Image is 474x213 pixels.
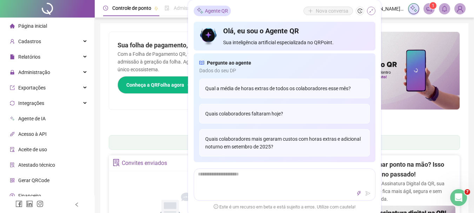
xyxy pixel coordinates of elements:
div: Agente QR [194,6,231,16]
span: Relatórios [18,54,40,60]
span: Integrações [18,100,44,106]
button: Conheça a QRFolha agora [118,76,201,94]
span: Exportações [18,85,46,91]
span: file-done [165,6,169,11]
span: api [10,132,15,137]
span: Gerar QRCode [18,178,49,183]
span: thunderbolt [356,191,361,196]
span: bell [441,6,448,12]
button: thunderbolt [355,189,363,198]
span: file [10,54,15,59]
span: qrcode [10,178,15,183]
span: Controle de ponto [112,5,151,11]
span: clock-circle [103,6,108,11]
p: Com a Folha de Pagamento QR, você faz tudo em um só lugar: da admissão à geração da folha. Agilid... [118,50,276,73]
div: Convites enviados [122,157,167,169]
span: linkedin [26,200,33,207]
span: Administração [18,69,50,75]
h4: Olá, eu sou o Agente QR [223,26,369,36]
span: history [358,8,362,13]
span: pushpin [154,6,158,11]
span: audit [10,147,15,152]
span: solution [113,159,120,166]
span: solution [10,162,15,167]
span: left [74,202,79,207]
span: user-add [10,39,15,44]
span: [PERSON_NAME] - [PERSON_NAME] [363,5,404,13]
span: Acesso à API [18,131,47,137]
span: Atestado técnico [18,162,55,168]
span: Agente de IA [18,116,46,121]
sup: 1 [429,2,436,9]
h2: Assinar ponto na mão? Isso ficou no passado! [366,160,455,180]
span: lock [10,70,15,75]
span: notification [426,6,432,12]
span: Este é um recurso em beta e está sujeito a erros. Utilize com cautela! [214,204,355,211]
div: Quais colaboradores mais geraram custos com horas extras e adicional noturno em setembro de 2025? [199,129,370,157]
span: arrow-right [187,82,192,87]
span: 1 [432,3,434,8]
img: 64855 [455,4,465,14]
h2: Sua folha de pagamento, mais simples do que nunca! [118,40,276,50]
span: dollar [10,193,15,198]
div: Qual a média de horas extras de todos os colaboradores esse mês? [199,79,370,98]
span: Dados do seu DP [199,67,370,74]
span: Página inicial [18,23,47,29]
span: Financeiro [18,193,41,199]
button: Nova conversa [303,7,353,15]
span: Sua inteligência artificial especializada no QRPoint. [223,39,369,46]
span: Pergunte ao agente [207,59,251,67]
span: Admissão digital [174,5,210,11]
span: Aceite de uso [18,147,47,152]
span: export [10,85,15,90]
span: facebook [15,200,22,207]
img: sparkle-icon.fc2bf0ac1784a2077858766a79e2daf3.svg [196,7,203,15]
span: sync [10,101,15,106]
span: exclamation-circle [214,205,218,209]
p: Com a Assinatura Digital da QR, sua gestão fica mais ágil, segura e sem papelada. [366,180,455,203]
span: Cadastros [18,39,41,44]
span: 7 [465,189,470,195]
span: Conheça a QRFolha agora [126,81,184,89]
span: instagram [36,200,44,207]
span: shrink [369,8,374,13]
div: Quais colaboradores faltaram hoje? [199,104,370,124]
img: sparkle-icon.fc2bf0ac1784a2077858766a79e2daf3.svg [410,5,418,13]
button: send [364,189,372,198]
span: read [199,59,204,67]
img: icon [199,26,218,46]
span: home [10,24,15,28]
iframe: Intercom live chat [450,189,467,206]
